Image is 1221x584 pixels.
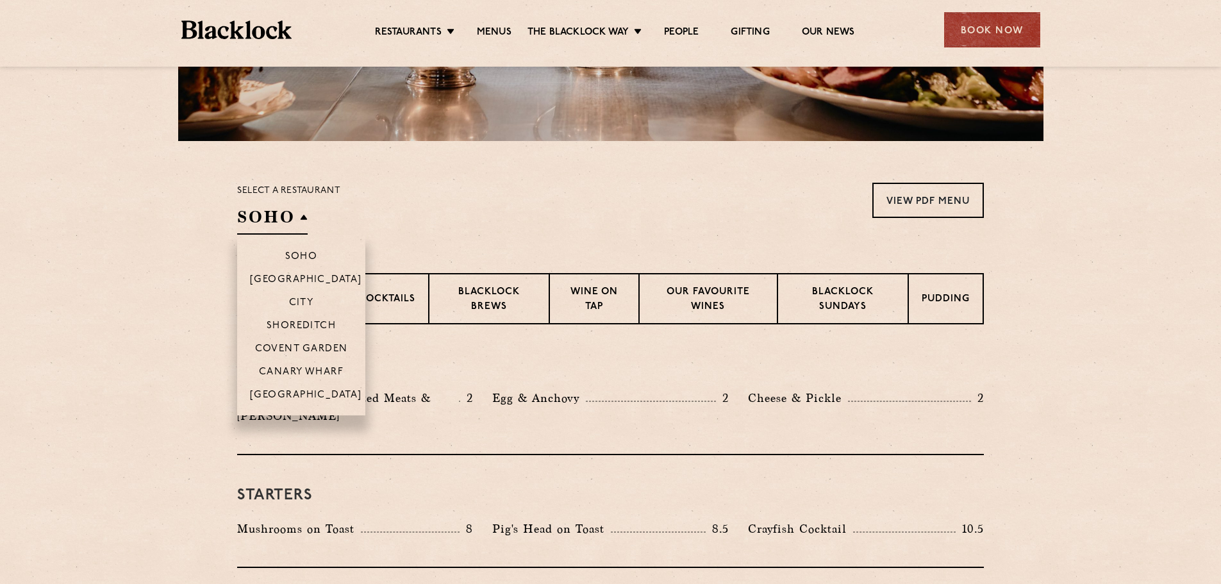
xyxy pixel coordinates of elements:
p: 8.5 [706,521,729,537]
a: Gifting [731,26,769,40]
a: Menus [477,26,511,40]
p: Egg & Anchovy [492,389,586,407]
p: Cocktails [358,292,415,308]
div: Book Now [944,12,1040,47]
p: Soho [285,251,318,264]
p: Mushrooms on Toast [237,520,361,538]
a: Restaurants [375,26,442,40]
p: Crayfish Cocktail [748,520,853,538]
p: Covent Garden [255,344,348,356]
p: Canary Wharf [259,367,344,380]
a: Our News [802,26,855,40]
a: View PDF Menu [872,183,984,218]
p: Wine on Tap [563,285,626,315]
p: Select a restaurant [237,183,340,199]
a: The Blacklock Way [527,26,629,40]
a: People [664,26,699,40]
p: Shoreditch [267,321,336,333]
h3: Starters [237,487,984,504]
p: Pudding [922,292,970,308]
p: 10.5 [956,521,984,537]
p: Pig's Head on Toast [492,520,611,538]
img: BL_Textured_Logo-footer-cropped.svg [181,21,292,39]
p: City [289,297,314,310]
p: 2 [716,390,729,406]
h2: SOHO [237,206,308,235]
p: 2 [460,390,473,406]
p: Blacklock Brews [442,285,536,315]
h3: Pre Chop Bites [237,356,984,373]
p: Cheese & Pickle [748,389,848,407]
p: 2 [971,390,984,406]
p: Our favourite wines [652,285,763,315]
p: [GEOGRAPHIC_DATA] [250,274,362,287]
p: 8 [460,521,473,537]
p: Blacklock Sundays [791,285,895,315]
p: [GEOGRAPHIC_DATA] [250,390,362,403]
